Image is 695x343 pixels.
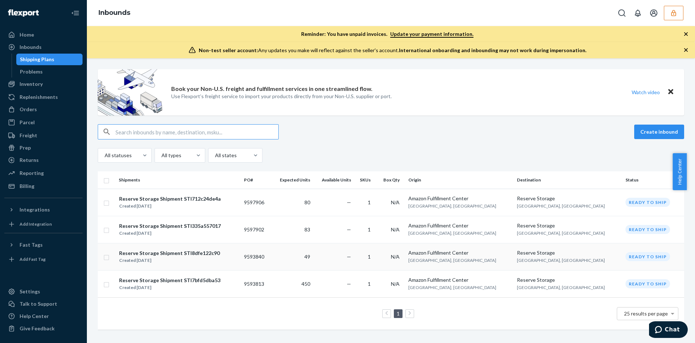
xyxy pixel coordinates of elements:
[408,230,496,236] span: [GEOGRAPHIC_DATA], [GEOGRAPHIC_DATA]
[20,93,58,101] div: Replenishments
[116,171,241,189] th: Shipments
[119,230,221,237] div: Created [DATE]
[4,117,83,128] a: Parcel
[4,142,83,154] a: Prep
[625,198,670,207] div: Ready to ship
[104,152,105,159] input: All statuses
[214,152,215,159] input: All states
[301,30,473,38] p: Reminder: You have unpaid invoices.
[627,87,665,97] button: Watch video
[4,204,83,216] button: Integrations
[119,250,220,257] div: Reserve Storage Shipment STI8dfe122c90
[119,277,220,284] div: Reserve Storage Shipment STI7bfd5dba53
[304,226,310,233] span: 83
[517,249,620,256] div: Reserve Storage
[368,281,371,287] span: 1
[4,239,83,251] button: Fast Tags
[368,226,371,233] span: 1
[20,80,43,88] div: Inventory
[20,183,34,190] div: Billing
[4,323,83,334] button: Give Feedback
[20,68,43,75] div: Problems
[20,31,34,38] div: Home
[395,310,401,317] a: Page 1 is your current page
[376,171,405,189] th: Box Qty
[20,288,40,295] div: Settings
[666,87,675,97] button: Close
[634,125,684,139] button: Create inbound
[199,47,586,54] div: Any updates you make will reflect against the seller's account.
[517,203,605,209] span: [GEOGRAPHIC_DATA], [GEOGRAPHIC_DATA]
[517,285,605,290] span: [GEOGRAPHIC_DATA], [GEOGRAPHIC_DATA]
[4,310,83,322] a: Help Center
[20,170,44,177] div: Reporting
[4,254,83,265] a: Add Fast Tag
[408,203,496,209] span: [GEOGRAPHIC_DATA], [GEOGRAPHIC_DATA]
[615,6,629,20] button: Open Search Box
[20,106,37,113] div: Orders
[354,171,377,189] th: SKUs
[20,300,57,308] div: Talk to Support
[4,41,83,53] a: Inbounds
[391,281,400,287] span: N/A
[4,298,83,310] button: Talk to Support
[271,171,313,189] th: Expected Units
[391,254,400,260] span: N/A
[517,276,620,284] div: Reserve Storage
[4,286,83,297] a: Settings
[4,78,83,90] a: Inventory
[347,199,351,205] span: —
[119,257,220,264] div: Created [DATE]
[4,180,83,192] a: Billing
[199,47,258,53] span: Non-test seller account:
[408,276,511,284] div: Amazon Fulfillment Center
[4,167,83,179] a: Reporting
[649,321,688,339] iframe: Opens a widget where you can chat to one of our agents
[304,254,310,260] span: 49
[624,310,668,317] span: 25 results per page
[302,281,310,287] span: 450
[4,218,83,230] a: Add Integration
[304,199,310,205] span: 80
[20,256,46,262] div: Add Fast Tag
[631,6,645,20] button: Open notifications
[241,270,271,297] td: 9593813
[20,206,50,213] div: Integrations
[8,9,39,17] img: Flexport logo
[20,132,37,139] div: Freight
[119,195,221,202] div: Reserve Storage Shipment STI712c24de4a
[673,153,687,190] button: Help Center
[119,222,221,230] div: Reserve Storage Shipment STI335a557017
[408,285,496,290] span: [GEOGRAPHIC_DATA], [GEOGRAPHIC_DATA]
[368,199,371,205] span: 1
[16,54,83,65] a: Shipping Plans
[391,226,400,233] span: N/A
[20,43,42,51] div: Inbounds
[241,216,271,243] td: 9597902
[347,281,351,287] span: —
[20,56,54,63] div: Shipping Plans
[408,195,511,202] div: Amazon Fulfillment Center
[405,171,514,189] th: Origin
[517,230,605,236] span: [GEOGRAPHIC_DATA], [GEOGRAPHIC_DATA]
[241,171,271,189] th: PO#
[16,66,83,78] a: Problems
[119,202,221,210] div: Created [DATE]
[20,119,35,126] div: Parcel
[625,225,670,234] div: Ready to ship
[399,47,586,53] span: International onboarding and inbounding may not work during impersonation.
[171,85,372,93] p: Book your Non-U.S. freight and fulfillment services in one streamlined flow.
[20,156,39,164] div: Returns
[368,254,371,260] span: 1
[119,284,220,291] div: Created [DATE]
[408,249,511,256] div: Amazon Fulfillment Center
[68,6,83,20] button: Close Navigation
[4,154,83,166] a: Returns
[4,91,83,103] a: Replenishments
[4,29,83,41] a: Home
[20,144,31,151] div: Prep
[517,222,620,229] div: Reserve Storage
